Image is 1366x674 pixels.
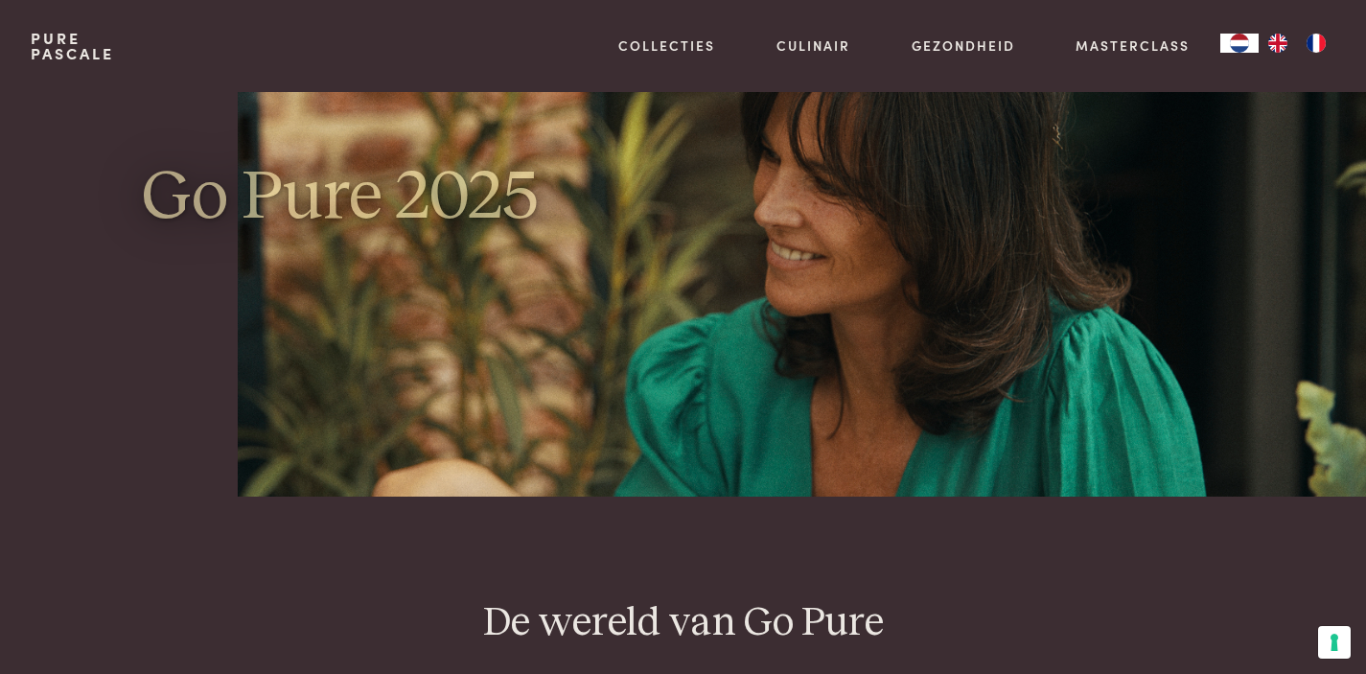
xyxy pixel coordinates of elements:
ul: Language list [1259,34,1335,53]
aside: Language selected: Nederlands [1220,34,1335,53]
div: Language [1220,34,1259,53]
a: PurePascale [31,31,114,61]
a: Collecties [618,35,715,56]
h2: De wereld van Go Pure [31,598,1335,649]
h1: Go Pure 2025 [142,154,668,241]
a: Masterclass [1076,35,1190,56]
a: FR [1297,34,1335,53]
a: EN [1259,34,1297,53]
a: Gezondheid [912,35,1015,56]
button: Uw voorkeuren voor toestemming voor trackingtechnologieën [1318,626,1351,659]
a: NL [1220,34,1259,53]
a: Culinair [776,35,850,56]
